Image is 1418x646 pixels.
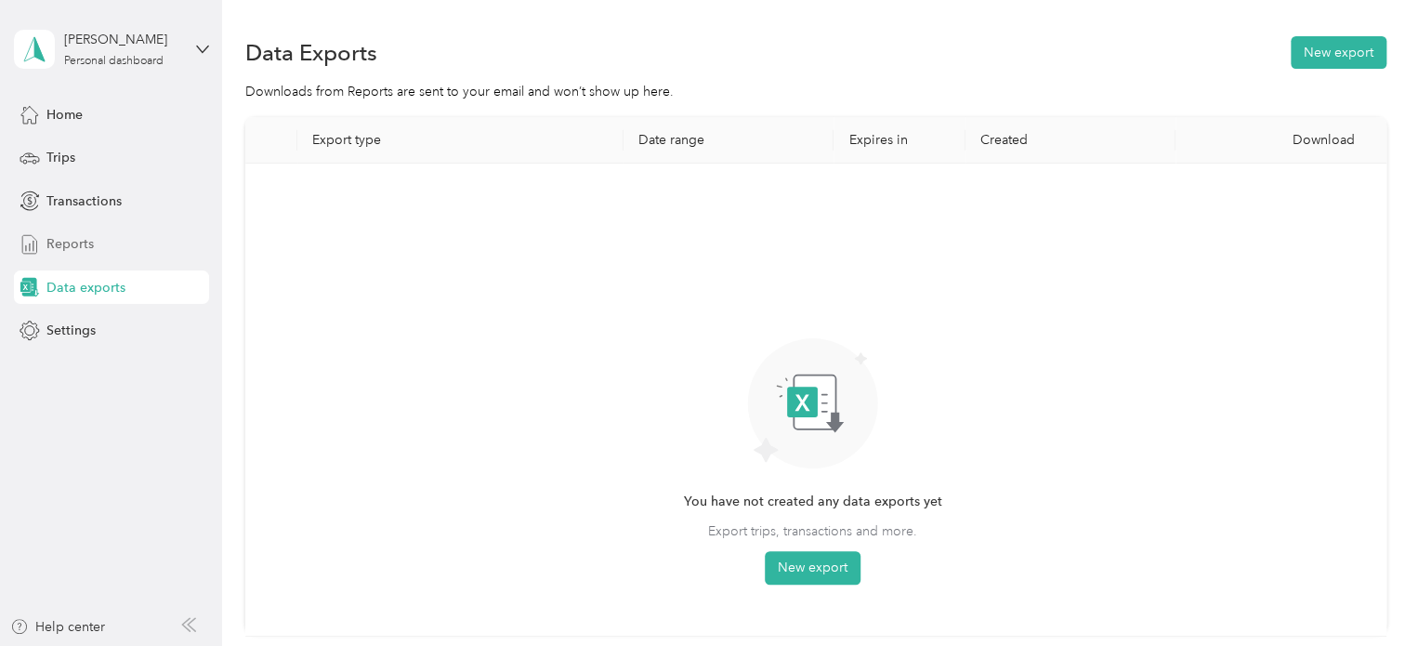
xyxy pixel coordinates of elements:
span: Transactions [46,191,122,211]
div: Personal dashboard [64,56,164,67]
iframe: Everlance-gr Chat Button Frame [1314,542,1418,646]
span: Trips [46,148,75,167]
span: Settings [46,321,96,340]
button: New export [1291,36,1386,69]
th: Expires in [834,117,965,164]
div: [PERSON_NAME] [64,30,180,49]
span: Reports [46,234,94,254]
th: Date range [624,117,834,164]
button: New export [765,551,860,585]
span: You have not created any data exports yet [684,492,942,512]
th: Created [965,117,1175,164]
span: Export trips, transactions and more. [708,521,917,541]
button: Help center [10,617,105,637]
div: Downloads from Reports are sent to your email and won’t show up here. [245,82,1386,101]
th: Export type [297,117,624,164]
span: Home [46,105,83,125]
span: Data exports [46,278,125,297]
h1: Data Exports [245,43,377,62]
div: Download [1190,132,1371,148]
